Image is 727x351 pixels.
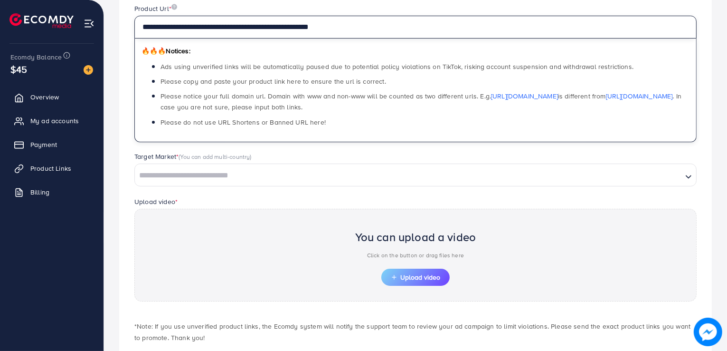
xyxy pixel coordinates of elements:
[161,77,386,86] span: Please copy and paste your product link here to ensure the url is correct.
[84,18,94,29] img: menu
[179,152,251,161] span: (You can add multi-country)
[491,91,558,101] a: [URL][DOMAIN_NAME]
[134,152,252,161] label: Target Market
[30,164,71,173] span: Product Links
[355,230,476,244] h2: You can upload a video
[355,250,476,261] p: Click on the button or drag files here
[7,159,96,178] a: Product Links
[30,187,49,197] span: Billing
[7,88,96,107] a: Overview
[161,91,681,112] span: Please notice your full domain url. Domain with www and non-www will be counted as two different ...
[30,92,59,102] span: Overview
[381,269,450,286] button: Upload video
[10,62,27,76] span: $45
[30,116,79,126] span: My ad accounts
[84,65,93,75] img: image
[606,91,673,101] a: [URL][DOMAIN_NAME]
[7,111,96,130] a: My ad accounts
[30,140,57,149] span: Payment
[161,117,326,127] span: Please do not use URL Shortens or Banned URL here!
[161,62,633,71] span: Ads using unverified links will be automatically paused due to potential policy violations on Tik...
[7,135,96,154] a: Payment
[10,52,62,62] span: Ecomdy Balance
[9,13,74,28] img: logo
[134,197,178,206] label: Upload video
[136,168,681,183] input: Search for option
[142,46,166,56] span: 🔥🔥🔥
[134,321,697,343] p: *Note: If you use unverified product links, the Ecomdy system will notify the support team to rev...
[134,4,177,13] label: Product Url
[134,164,697,186] div: Search for option
[171,4,177,10] img: image
[142,46,190,56] span: Notices:
[391,274,440,281] span: Upload video
[694,318,722,346] img: image
[7,183,96,202] a: Billing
